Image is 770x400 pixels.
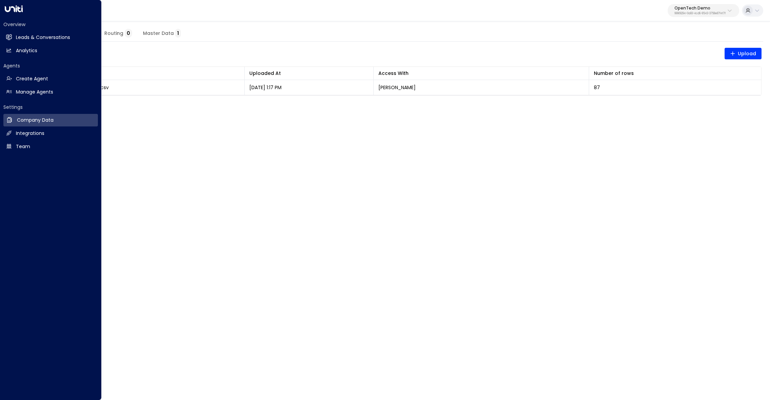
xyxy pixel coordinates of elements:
h2: Create Agent [16,75,48,82]
a: Create Agent [3,73,98,85]
span: Master Data [143,31,181,37]
span: Upload [730,49,756,58]
h2: Settings [3,104,98,111]
p: [PERSON_NAME] [378,84,416,91]
div: Number of rows [594,69,634,77]
div: Uploaded At [249,69,369,77]
h2: Company Data [17,117,54,124]
a: Integrations [3,127,98,140]
p: 99909294-0a93-4cd6-8543-3758e87f4f7f [674,12,726,15]
a: Manage Agents [3,86,98,98]
h2: Integrations [16,130,44,137]
p: OpenTech Demo [674,6,726,10]
button: Upload [725,48,762,59]
span: 87 [594,84,600,91]
p: [DATE] 1:17 PM [249,84,282,91]
h2: Analytics [16,47,37,54]
h2: Overview [3,21,98,28]
span: 1 [175,29,181,38]
h2: Manage Agents [16,88,53,96]
span: 0 [125,29,132,38]
div: File Name [34,69,240,77]
a: Team [3,140,98,153]
h2: Agents [3,62,98,69]
h2: Leads & Conversations [16,34,70,41]
h2: Team [16,143,30,150]
a: Company Data [3,114,98,126]
div: Access With [378,69,584,77]
div: Uploaded At [249,69,281,77]
a: Analytics [3,44,98,57]
div: Number of rows [594,69,756,77]
span: Routing [104,31,132,37]
button: OpenTech Demo99909294-0a93-4cd6-8543-3758e87f4f7f [668,4,739,17]
a: Leads & Conversations [3,31,98,44]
